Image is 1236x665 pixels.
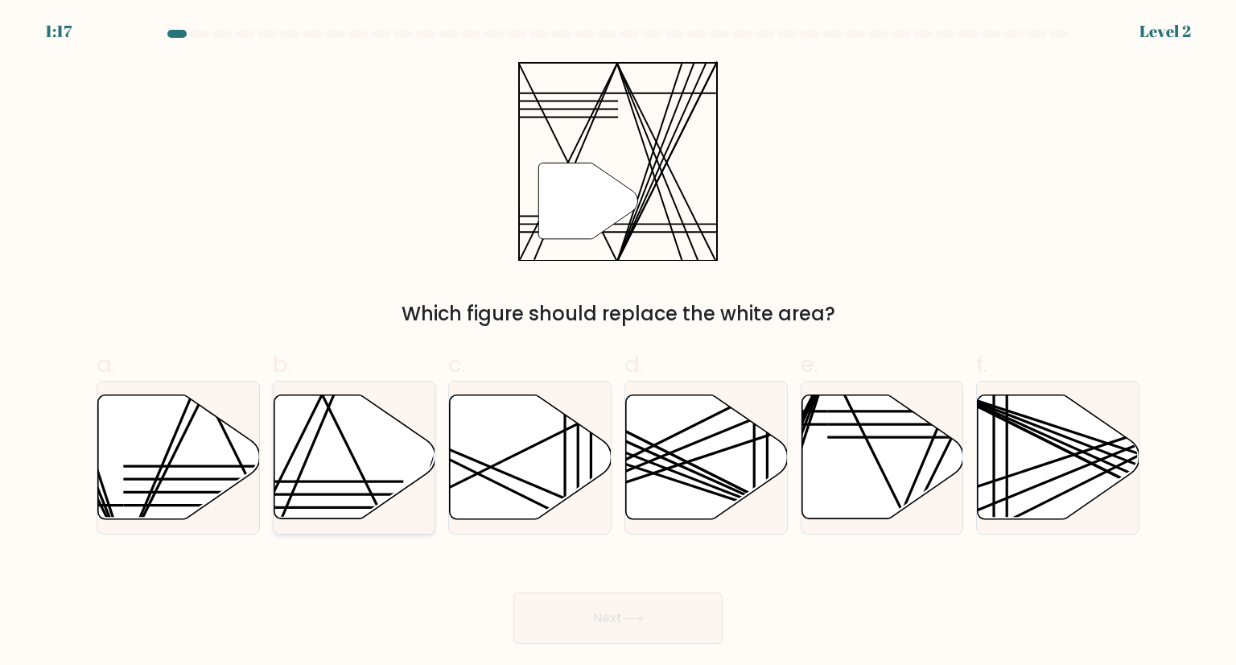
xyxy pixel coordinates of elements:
[273,349,292,380] span: b.
[801,349,818,380] span: e.
[448,349,466,380] span: c.
[106,299,1130,328] div: Which figure should replace the white area?
[97,349,116,380] span: a.
[1139,19,1191,43] div: Level 2
[513,593,723,644] button: Next
[538,163,637,238] g: "
[624,349,644,380] span: d.
[45,19,72,43] div: 1:17
[976,349,987,380] span: f.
